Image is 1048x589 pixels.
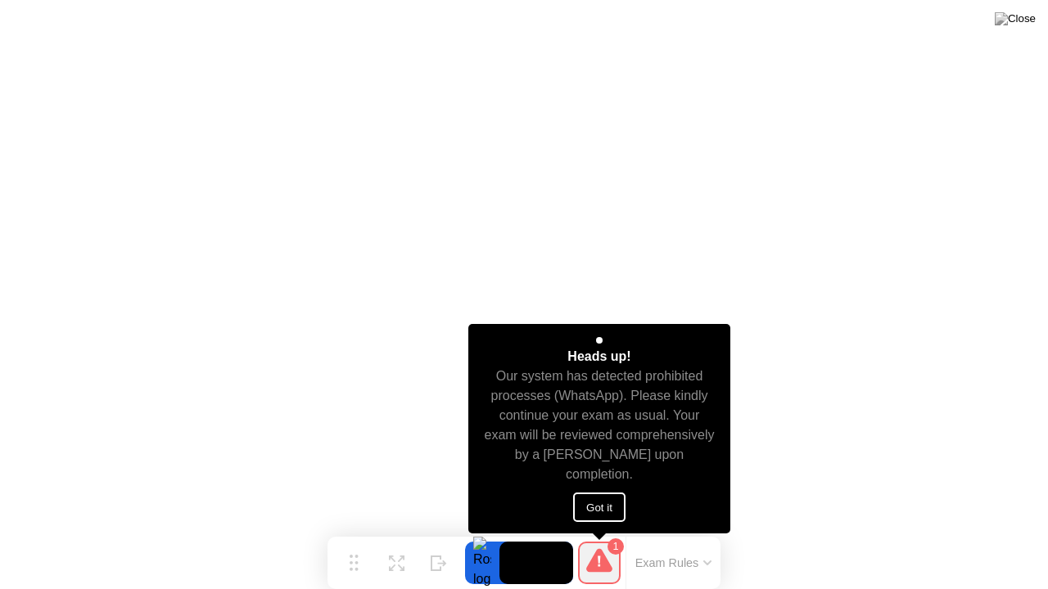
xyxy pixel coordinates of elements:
img: Close [995,12,1036,25]
div: Our system has detected prohibited processes (WhatsApp). Please kindly continue your exam as usua... [483,366,716,484]
div: 1 [608,538,624,555]
div: Heads up! [567,347,630,366]
button: Got it [573,492,626,522]
button: Exam Rules [630,555,717,570]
